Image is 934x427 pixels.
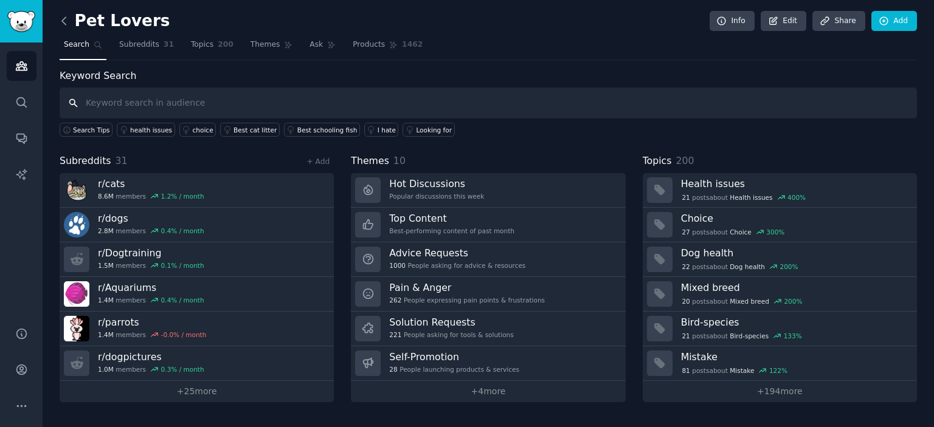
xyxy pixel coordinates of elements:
[164,39,174,50] span: 31
[643,208,917,242] a: Choice27postsaboutChoice300%
[389,177,484,190] h3: Hot Discussions
[60,12,170,31] h2: Pet Lovers
[351,312,625,346] a: Solution Requests221People asking for tools & solutions
[389,365,397,374] span: 28
[161,296,204,304] div: 0.4 % / month
[98,227,114,235] span: 2.8M
[60,312,334,346] a: r/parrots1.4Mmembers-0.0% / month
[682,262,690,271] span: 22
[115,35,178,60] a: Subreddits31
[351,346,625,381] a: Self-Promotion28People launching products & services
[681,192,807,203] div: post s about
[730,262,765,271] span: Dog health
[161,227,204,235] div: 0.4 % / month
[179,123,216,137] a: choice
[306,157,330,166] a: + Add
[60,123,112,137] button: Search Tips
[98,350,204,363] h3: r/ dogpictures
[681,177,908,190] h3: Health issues
[297,126,358,134] div: Best schooling fish
[643,242,917,277] a: Dog health22postsaboutDog health200%
[769,366,787,375] div: 122 %
[161,261,204,270] div: 0.1 % / month
[98,261,204,270] div: members
[681,227,786,237] div: post s about
[64,316,89,341] img: parrots
[389,212,514,225] h3: Top Content
[73,126,110,134] span: Search Tips
[784,297,802,306] div: 200 %
[64,177,89,203] img: cats
[784,332,802,340] div: 133 %
[351,277,625,312] a: Pain & Anger262People expressing pain points & frustrations
[64,212,89,237] img: dogs
[681,350,908,363] h3: Mistake
[643,346,917,381] a: Mistake81postsaboutMistake122%
[98,177,204,190] h3: r/ cats
[119,39,159,50] span: Subreddits
[643,277,917,312] a: Mixed breed20postsaboutMixed breed200%
[393,155,406,166] span: 10
[351,173,625,208] a: Hot DiscussionsPopular discussions this week
[682,297,690,306] span: 20
[681,261,800,272] div: post s about
[98,227,204,235] div: members
[130,126,172,134] div: health issues
[7,11,35,32] img: GummySearch logo
[98,365,204,374] div: members
[766,228,784,236] div: 300 %
[416,126,452,134] div: Looking for
[351,381,625,402] a: +4more
[681,296,804,307] div: post s about
[780,262,798,271] div: 200 %
[676,155,694,166] span: 200
[98,212,204,225] h3: r/ dogs
[60,277,334,312] a: r/Aquariums1.4Mmembers0.4% / month
[98,192,114,200] span: 8.6M
[98,192,204,200] div: members
[218,39,233,50] span: 200
[389,247,525,259] h3: Advice Requests
[389,227,514,235] div: Best-performing content of past month
[812,11,865,32] a: Share
[60,35,106,60] a: Search
[389,296,545,304] div: People expressing pain points & frustrations
[389,330,513,339] div: People asking for tools & solutions
[233,126,277,134] div: Best cat litter
[98,365,114,374] span: 1.0M
[348,35,427,60] a: Products1462
[787,193,806,202] div: 400 %
[378,126,396,134] div: I hate
[682,193,690,202] span: 21
[681,247,908,259] h3: Dog health
[305,35,340,60] a: Ask
[60,346,334,381] a: r/dogpictures1.0Mmembers0.3% / month
[389,281,545,294] h3: Pain & Anger
[351,208,625,242] a: Top ContentBest-performing content of past month
[246,35,297,60] a: Themes
[681,330,803,341] div: post s about
[389,330,401,339] span: 221
[402,39,423,50] span: 1462
[681,281,908,294] h3: Mixed breed
[98,316,206,329] h3: r/ parrots
[116,155,128,166] span: 31
[60,208,334,242] a: r/dogs2.8Mmembers0.4% / month
[161,365,204,374] div: 0.3 % / month
[682,332,690,340] span: 21
[351,154,389,169] span: Themes
[98,296,114,304] span: 1.4M
[310,39,323,50] span: Ask
[730,332,769,340] span: Bird-species
[730,228,752,236] span: Choice
[681,212,908,225] h3: Choice
[353,39,385,50] span: Products
[117,123,175,137] a: health issues
[60,70,136,81] label: Keyword Search
[98,296,204,304] div: members
[389,261,525,270] div: People asking for advice & resources
[682,366,690,375] span: 81
[60,87,917,118] input: Keyword search in audience
[161,330,207,339] div: -0.0 % / month
[64,39,89,50] span: Search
